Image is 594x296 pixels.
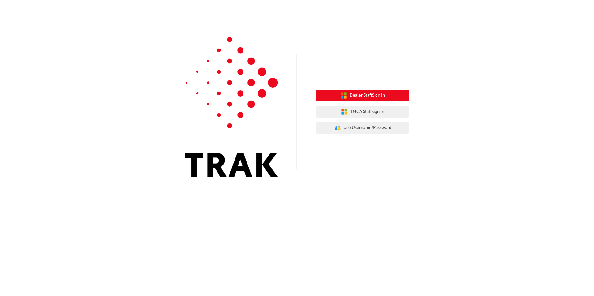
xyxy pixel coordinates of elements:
button: Use Username/Password [316,122,409,134]
span: Use Username/Password [343,124,391,131]
img: Trak [185,37,278,177]
span: TMCA Staff Sign In [350,108,384,115]
span: Dealer Staff Sign In [350,92,385,99]
button: Dealer StaffSign In [316,90,409,101]
button: TMCA StaffSign In [316,106,409,118]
